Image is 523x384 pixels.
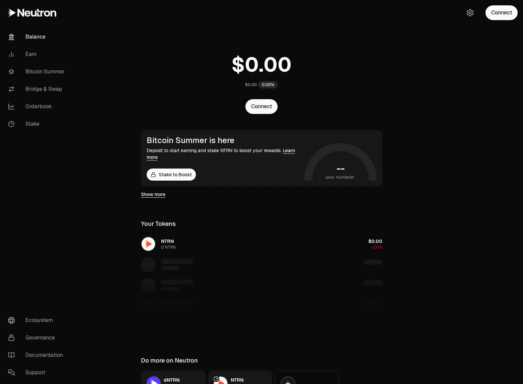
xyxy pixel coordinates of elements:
a: Bitcoin Summer [3,63,72,80]
div: 0.00% [258,81,278,88]
a: Balance [3,28,72,46]
span: dNTRN [164,377,179,383]
a: Documentation [3,346,72,364]
a: Earn [3,46,72,63]
span: your multiplier [326,174,355,181]
span: NTRN [231,377,243,383]
button: Connect [485,5,518,20]
div: Do more on Neutron [141,356,198,365]
div: Deposit to start earning and stake NTRN to boost your rewards. [147,147,302,161]
div: Bitcoin Summer is here [147,136,302,145]
a: Ecosystem [3,312,72,329]
a: Show more [141,191,165,198]
button: Connect [245,99,278,114]
h1: -- [337,163,344,174]
div: $0.00 [245,82,257,87]
div: Your Tokens [141,219,176,229]
a: Governance [3,329,72,346]
a: Stake to Boost [147,169,196,181]
a: Bridge & Swap [3,80,72,98]
a: Orderbook [3,98,72,115]
a: Support [3,364,72,381]
a: Stake [3,115,72,133]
